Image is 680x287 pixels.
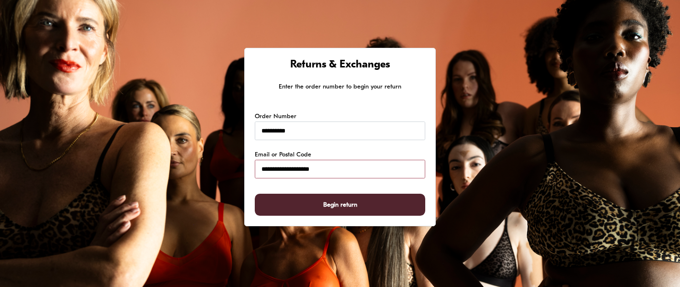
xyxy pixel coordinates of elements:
[255,58,425,72] h1: Returns & Exchanges
[323,194,357,216] span: Begin return
[255,82,425,92] p: Enter the order number to begin your return
[255,194,425,216] button: Begin return
[255,150,311,160] label: Email or Postal Code
[255,112,296,121] label: Order Number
